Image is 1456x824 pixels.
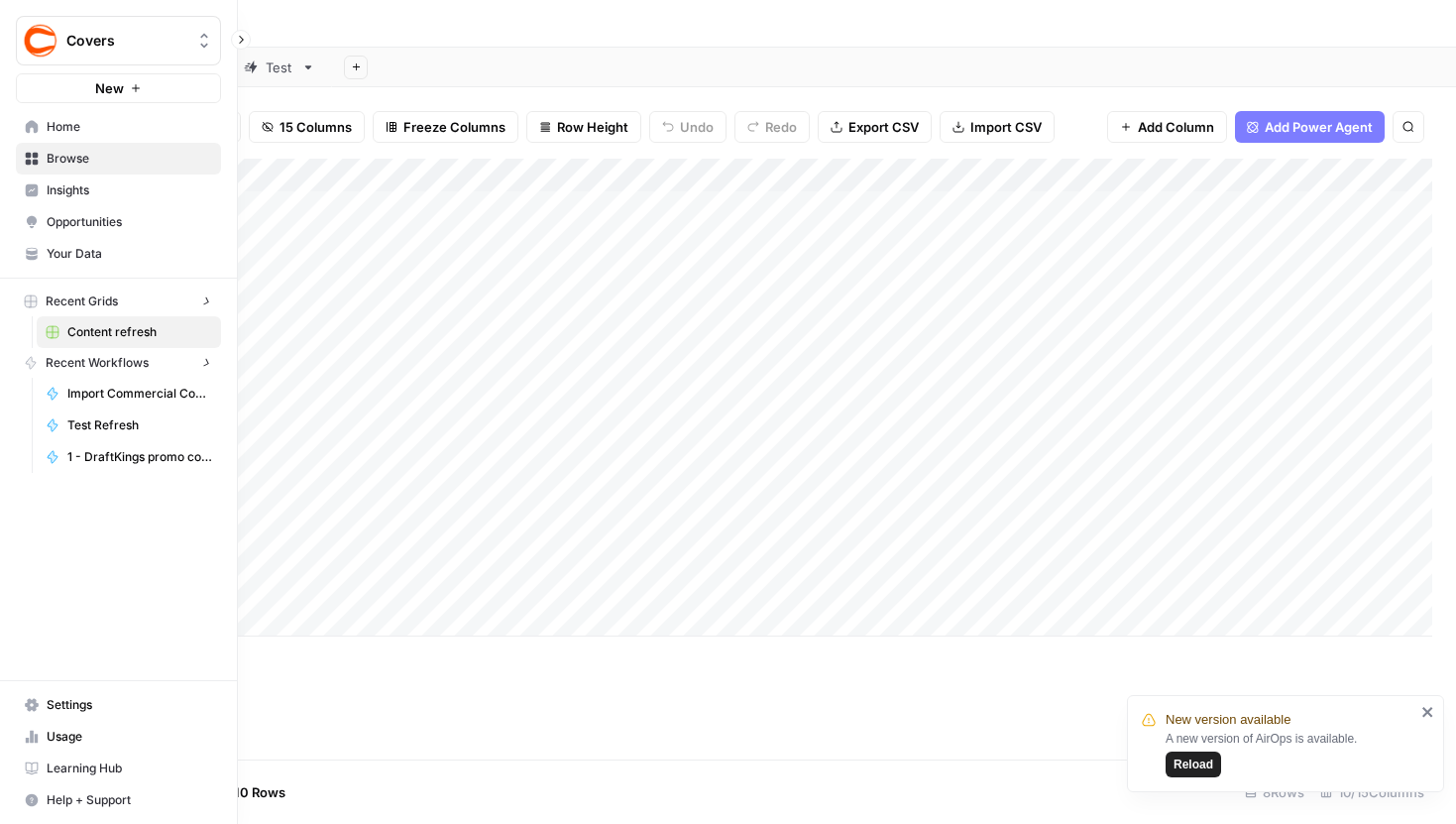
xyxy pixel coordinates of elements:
[16,753,221,784] a: Learning Hub
[765,117,797,137] span: Redo
[16,16,221,65] button: Workspace: Covers
[1174,756,1213,773] span: Reload
[1421,704,1435,720] button: close
[67,385,212,403] span: Import Commercial Content
[37,410,221,441] a: Test Refresh
[95,78,124,98] span: New
[848,117,919,137] span: Export CSV
[46,354,149,372] span: Recent Workflows
[16,721,221,753] a: Usage
[1166,752,1221,777] button: Reload
[37,441,221,473] a: 1 - DraftKings promo code articles
[557,117,628,137] span: Row Height
[206,782,285,802] span: Add 10 Rows
[403,117,505,137] span: Freeze Columns
[1138,117,1214,137] span: Add Column
[373,111,518,143] button: Freeze Columns
[266,58,293,77] div: Test
[249,111,365,143] button: 15 Columns
[1312,776,1432,808] div: 10/15 Columns
[649,111,727,143] button: Undo
[67,448,212,466] span: 1 - DraftKings promo code articles
[37,316,221,348] a: Content refresh
[16,175,221,206] a: Insights
[37,378,221,410] a: Import Commercial Content
[16,143,221,175] a: Browse
[1166,710,1290,730] span: New version available
[16,206,221,238] a: Opportunities
[680,117,714,137] span: Undo
[47,760,212,777] span: Learning Hub
[280,117,352,137] span: 15 Columns
[16,784,221,816] button: Help + Support
[23,23,58,59] img: Covers Logo
[47,181,212,199] span: Insights
[67,323,212,341] span: Content refresh
[1265,117,1373,137] span: Add Power Agent
[67,416,212,434] span: Test Refresh
[47,150,212,168] span: Browse
[16,287,221,316] button: Recent Grids
[227,48,332,87] a: Test
[1107,111,1227,143] button: Add Column
[818,111,932,143] button: Export CSV
[16,238,221,270] a: Your Data
[47,791,212,809] span: Help + Support
[47,245,212,263] span: Your Data
[1237,776,1312,808] div: 8 Rows
[1166,730,1415,777] div: A new version of AirOps is available.
[46,293,118,310] span: Recent Grids
[940,111,1055,143] button: Import CSV
[16,689,221,721] a: Settings
[1235,111,1385,143] button: Add Power Agent
[47,728,212,746] span: Usage
[970,117,1042,137] span: Import CSV
[734,111,810,143] button: Redo
[47,696,212,714] span: Settings
[16,73,221,103] button: New
[47,118,212,136] span: Home
[47,213,212,231] span: Opportunities
[66,31,186,51] span: Covers
[16,348,221,378] button: Recent Workflows
[526,111,641,143] button: Row Height
[16,111,221,143] a: Home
